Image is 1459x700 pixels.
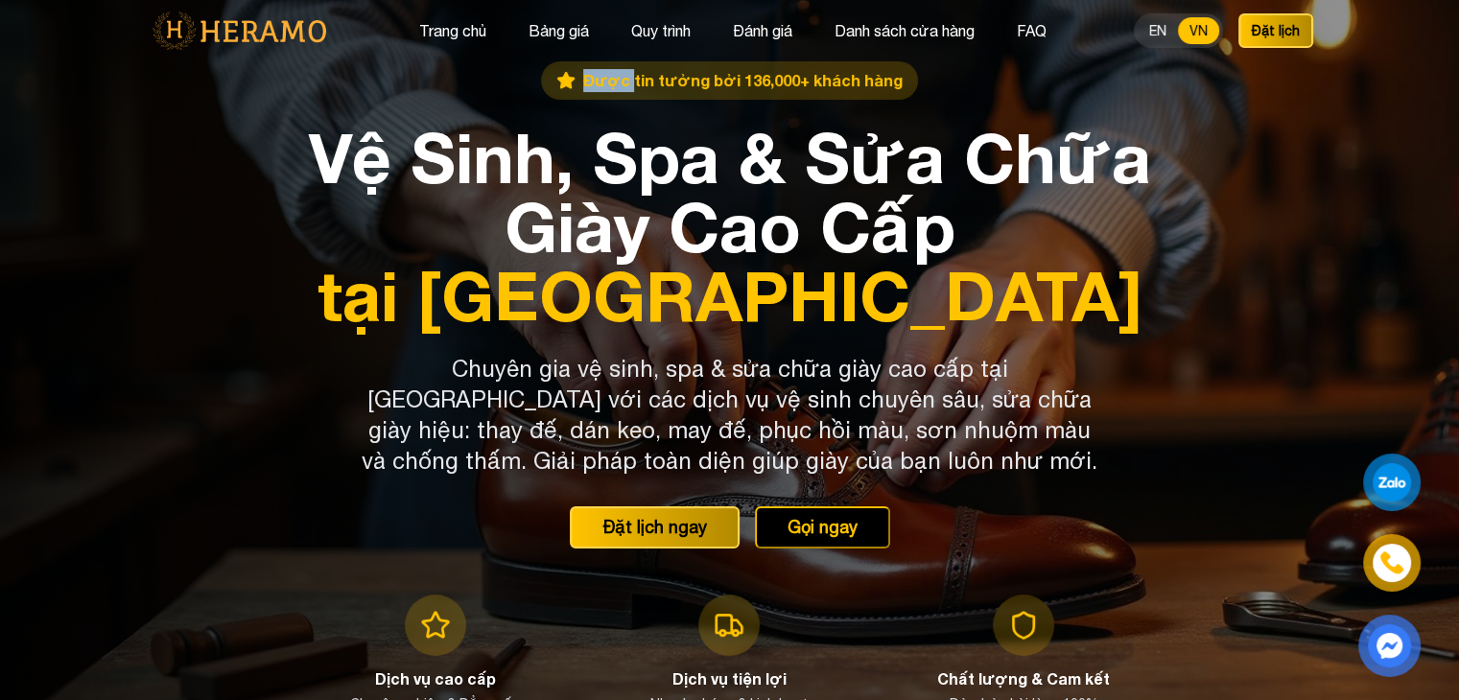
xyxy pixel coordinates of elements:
[1178,17,1219,44] button: VN
[362,353,1098,476] p: Chuyên gia vệ sinh, spa & sửa chữa giày cao cấp tại [GEOGRAPHIC_DATA] với các dịch vụ vệ sinh chu...
[625,18,696,43] button: Quy trình
[937,667,1110,690] h3: Chất lượng & Cam kết
[375,667,496,690] h3: Dịch vụ cao cấp
[829,18,980,43] button: Danh sách cửa hàng
[413,18,492,43] button: Trang chủ
[1138,17,1178,44] button: EN
[672,667,787,690] h3: Dịch vụ tiện lợi
[755,506,890,548] button: Gọi ngay
[523,18,595,43] button: Bảng giá
[147,11,332,51] img: logo-with-text.png
[1366,537,1418,589] a: phone-icon
[1011,18,1052,43] button: FAQ
[727,18,798,43] button: Đánh giá
[1378,549,1405,576] img: phone-icon
[583,69,903,92] span: Được tin tưởng bởi 136,000+ khách hàng
[300,261,1160,330] span: tại [GEOGRAPHIC_DATA]
[570,506,740,548] button: Đặt lịch ngay
[1238,13,1313,48] button: Đặt lịch
[300,123,1160,330] h1: Vệ Sinh, Spa & Sửa Chữa Giày Cao Cấp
